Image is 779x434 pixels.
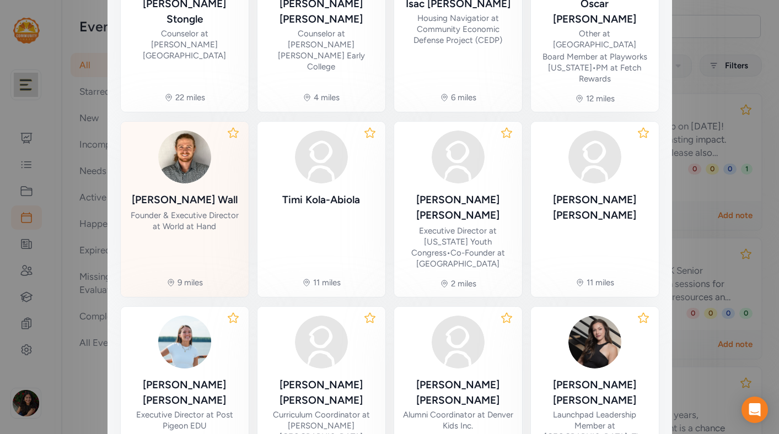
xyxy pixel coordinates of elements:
div: 11 miles [313,277,341,288]
div: Other at [GEOGRAPHIC_DATA] [540,28,650,50]
img: 0DPIIxx1R2Wz94mLe3Y3 [568,316,621,368]
div: 4 miles [314,92,340,103]
div: Executive Director at Post Pigeon EDU [130,409,240,431]
img: avatar38fbb18c.svg [432,131,485,183]
div: Alumni Coordinator at Denver Kids Inc. [403,409,513,431]
div: [PERSON_NAME] Wall [132,192,238,208]
img: WH7E30O6RSWeGBXmrmQr [158,316,211,368]
div: Housing Navigatior at Community Economic Defense Project (CEDP) [403,13,513,46]
img: avatar38fbb18c.svg [295,316,348,368]
span: • [447,248,450,258]
span: • [592,63,596,73]
div: Board Member at Playworks [US_STATE] PM at Fetch Rewards [540,51,650,84]
div: 2 miles [451,278,476,289]
div: 6 miles [451,92,476,103]
div: [PERSON_NAME] [PERSON_NAME] [266,377,377,408]
div: [PERSON_NAME] [PERSON_NAME] [540,377,650,408]
div: 22 miles [175,92,205,103]
div: Open Intercom Messenger [742,397,768,423]
div: 9 miles [178,277,203,288]
img: KL4qs29JRGuzz2UOPlTQ [158,131,211,183]
div: [PERSON_NAME] [PERSON_NAME] [540,192,650,223]
div: 12 miles [586,93,615,104]
div: Counselor at [PERSON_NAME][GEOGRAPHIC_DATA] [130,28,240,61]
div: Founder & Executive Director at World at Hand [130,210,240,232]
div: [PERSON_NAME] [PERSON_NAME] [130,377,240,408]
div: 11 miles [587,277,614,288]
div: Counselor at [PERSON_NAME] [PERSON_NAME] Early College [266,28,377,72]
img: avatar38fbb18c.svg [295,131,348,183]
div: Executive Director at [US_STATE] Youth Congress Co-Founder at [GEOGRAPHIC_DATA] [403,225,513,269]
div: Timi Kola-Abiola [282,192,360,208]
img: avatar38fbb18c.svg [432,316,485,368]
div: [PERSON_NAME] [PERSON_NAME] [403,377,513,408]
img: avatar38fbb18c.svg [568,131,621,183]
div: [PERSON_NAME] [PERSON_NAME] [403,192,513,223]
